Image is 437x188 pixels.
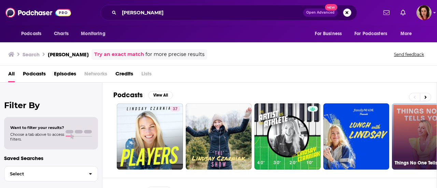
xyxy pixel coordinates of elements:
[8,68,15,82] a: All
[4,166,98,182] button: Select
[417,5,432,20] img: User Profile
[54,29,69,39] span: Charts
[21,29,41,39] span: Podcasts
[354,29,387,39] span: For Podcasters
[16,27,50,40] button: open menu
[50,27,73,40] a: Charts
[325,4,337,11] span: New
[141,68,152,82] span: Lists
[398,7,408,18] a: Show notifications dropdown
[392,52,426,57] button: Send feedback
[119,7,303,18] input: Search podcasts, credits, & more...
[148,91,173,99] button: View All
[145,50,205,58] span: for more precise results
[4,155,98,161] p: Saved Searches
[10,132,64,142] span: Choose a tab above to access filters.
[350,27,397,40] button: open menu
[170,106,180,112] a: 37
[115,68,133,82] a: Credits
[417,5,432,20] button: Show profile menu
[417,5,432,20] span: Logged in as hdrucker
[173,106,178,113] span: 37
[5,6,71,19] img: Podchaser - Follow, Share and Rate Podcasts
[113,91,143,99] h2: Podcasts
[100,5,357,20] div: Search podcasts, credits, & more...
[303,9,338,17] button: Open AdvancedNew
[306,11,335,14] span: Open Advanced
[23,68,46,82] a: Podcasts
[4,100,98,110] h2: Filter By
[381,7,392,18] a: Show notifications dropdown
[54,68,76,82] a: Episodes
[81,29,105,39] span: Monitoring
[94,50,144,58] a: Try an exact match
[76,27,114,40] button: open menu
[10,125,64,130] span: Want to filter your results?
[113,91,173,99] a: PodcastsView All
[48,51,89,58] h3: [PERSON_NAME]
[117,103,183,170] a: 37
[396,27,421,40] button: open menu
[310,27,350,40] button: open menu
[23,51,40,58] h3: Search
[4,172,83,176] span: Select
[400,29,412,39] span: More
[84,68,107,82] span: Networks
[315,29,342,39] span: For Business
